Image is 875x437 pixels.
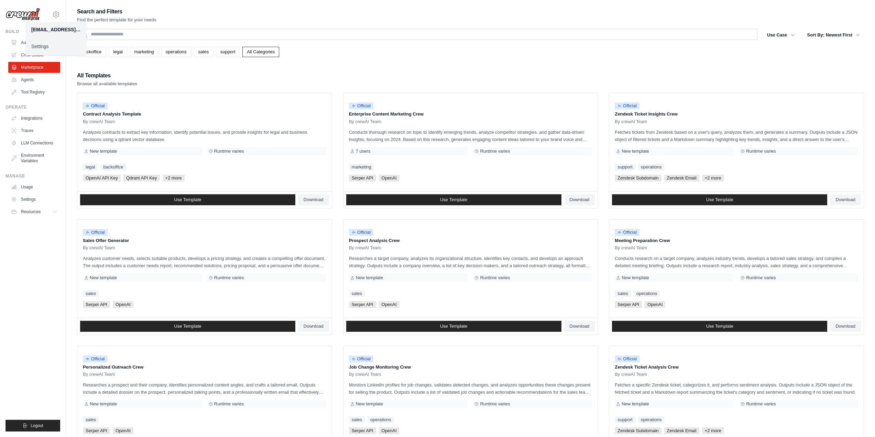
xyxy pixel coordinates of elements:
span: By crewAI Team [349,119,381,124]
a: operations [161,47,191,57]
span: Download [835,324,855,329]
span: Serper API [83,301,110,308]
a: backoffice [100,164,126,171]
a: Settings [26,40,86,53]
span: By crewAI Team [615,119,647,124]
span: Download [570,197,590,203]
p: Sales Offer Generator [83,237,326,244]
span: Official [615,102,639,109]
a: LLM Connections [8,138,60,149]
h2: All Templates [77,71,137,80]
span: Use Template [440,324,467,329]
span: Official [83,102,108,109]
span: OpenAI [113,301,133,308]
span: Runtime varies [480,401,510,407]
p: Job Change Monitoring Crew [349,364,592,371]
a: sales [615,290,631,297]
span: Download [304,197,324,203]
span: Official [349,102,374,109]
p: Analyzes contracts to extract key information, identify potential issues, and provide insights fo... [83,129,326,143]
span: Official [349,229,374,236]
span: Runtime varies [214,275,244,281]
span: OpenAI [113,427,133,434]
span: Official [83,229,108,236]
a: Crew Studio [8,50,60,61]
span: Official [615,356,639,362]
div: Manage [6,173,60,179]
a: Use Template [612,194,827,205]
a: sales [83,416,99,423]
a: Automations [8,37,60,48]
a: operations [638,164,665,171]
p: Fetches tickets from Zendesk based on a user's query, analyzes them, and generates a summary. Out... [615,129,858,143]
a: backoffice [77,47,106,57]
span: Runtime varies [480,149,510,154]
a: Use Template [612,321,827,332]
a: operations [368,416,394,423]
a: Settings [8,194,60,205]
span: Zendesk Email [664,427,699,434]
span: New template [90,275,117,281]
span: OpenAI API Key [83,175,121,182]
a: Usage [8,182,60,193]
p: Conducts thorough research on topic to identify emerging trends, analyze competitor strategies, a... [349,129,592,143]
p: Contract Analysis Template [83,111,326,118]
span: Runtime varies [214,401,244,407]
span: Use Template [174,324,201,329]
span: Resources [21,209,41,215]
a: Traces [8,125,60,136]
span: New template [90,401,117,407]
span: By crewAI Team [349,245,381,251]
span: Runtime varies [214,149,244,154]
span: By crewAI Team [83,245,115,251]
a: sales [194,47,213,57]
p: Zendesk Ticket Analysis Crew [615,364,858,371]
span: +2 more [163,175,185,182]
a: Environment Variables [8,150,60,166]
p: Find the perfect template for your needs [77,17,156,23]
span: By crewAI Team [83,119,115,124]
a: Download [564,321,595,332]
p: Prospect Analysis Crew [349,237,592,244]
p: Meeting Preparation Crew [615,237,858,244]
a: Download [830,321,861,332]
a: sales [349,290,365,297]
span: Download [304,324,324,329]
span: Runtime varies [480,275,510,281]
p: Fetches a specific Zendesk ticket, categorizes it, and performs sentiment analysis. Outputs inclu... [615,381,858,396]
div: Operate [6,105,60,110]
p: Researches a target company, analyzes its organizational structure, identifies key contacts, and ... [349,255,592,269]
a: Download [298,321,329,332]
a: Download [564,194,595,205]
span: Use Template [706,197,733,203]
span: OpenAI [379,175,400,182]
span: Serper API [349,175,376,182]
button: Resources [8,206,60,217]
span: New template [622,401,649,407]
span: New template [622,275,649,281]
span: OpenAI [379,427,400,434]
span: Official [349,356,374,362]
a: Download [298,194,329,205]
span: Official [83,356,108,362]
span: Zendesk Subdomain [615,427,661,434]
a: support [615,416,635,423]
span: Use Template [440,197,467,203]
span: Zendesk Email [664,175,699,182]
a: marketing [349,164,374,171]
a: Use Template [80,321,295,332]
span: New template [356,275,383,281]
span: Download [570,324,590,329]
div: [EMAIL_ADDRESS][DOMAIN_NAME] [31,26,81,33]
span: New template [622,149,649,154]
a: Tool Registry [8,87,60,98]
span: Runtime varies [746,149,776,154]
img: Logo [6,8,40,21]
span: OpenAI [379,301,400,308]
p: Monitors LinkedIn profiles for job changes, validates detected changes, and analyzes opportunitie... [349,381,592,396]
div: Build [6,29,60,34]
a: Marketplace [8,62,60,73]
a: legal [109,47,127,57]
span: 7 users [356,149,371,154]
span: Runtime varies [746,401,776,407]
